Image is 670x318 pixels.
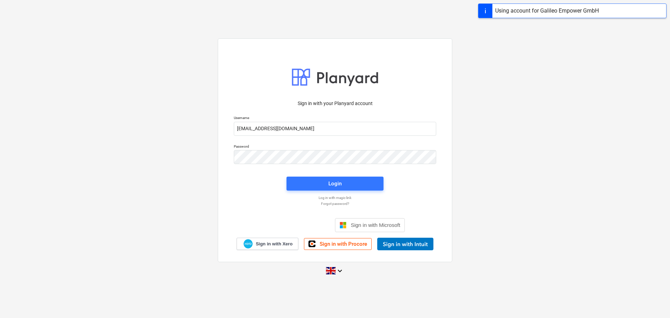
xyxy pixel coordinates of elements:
[256,241,292,247] span: Sign in with Xero
[230,195,440,200] a: Log in with magic link
[234,122,436,136] input: Username
[304,238,372,250] a: Sign in with Procore
[230,201,440,206] a: Forgot password?
[336,267,344,275] i: keyboard_arrow_down
[262,217,333,233] iframe: Sign in with Google Button
[351,222,400,228] span: Sign in with Microsoft
[320,241,367,247] span: Sign in with Procore
[234,144,436,150] p: Password
[234,100,436,107] p: Sign in with your Planyard account
[244,239,253,249] img: Xero logo
[234,116,436,121] p: Username
[495,7,599,15] div: Using account for Galileo Empower GmbH
[237,238,299,250] a: Sign in with Xero
[340,222,347,229] img: Microsoft logo
[286,177,384,191] button: Login
[328,179,342,188] div: Login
